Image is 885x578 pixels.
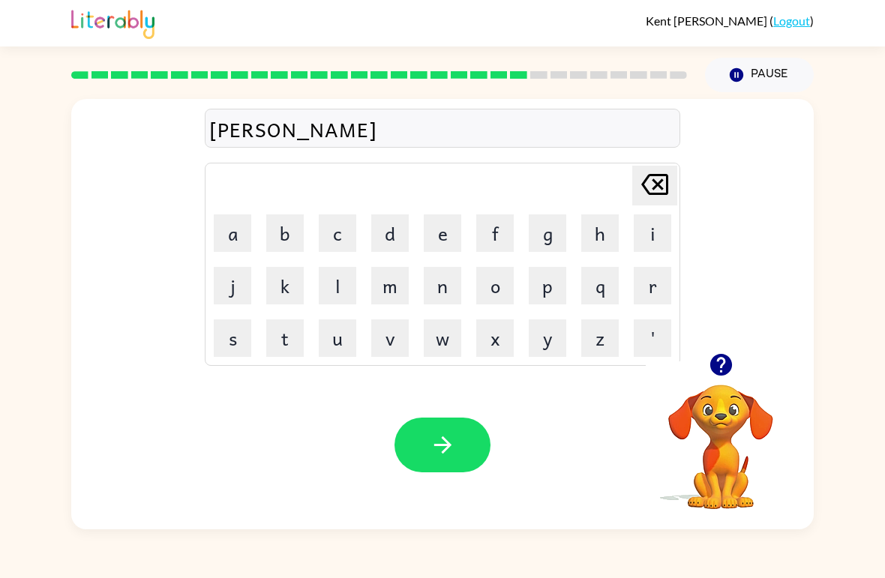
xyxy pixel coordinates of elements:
[705,58,814,92] button: Pause
[634,267,671,304] button: r
[71,6,154,39] img: Literably
[266,319,304,357] button: t
[634,214,671,252] button: i
[529,319,566,357] button: y
[773,13,810,28] a: Logout
[646,13,769,28] span: Kent [PERSON_NAME]
[266,214,304,252] button: b
[424,267,461,304] button: n
[529,214,566,252] button: g
[266,267,304,304] button: k
[476,319,514,357] button: x
[209,113,676,145] div: [PERSON_NAME]
[581,319,619,357] button: z
[646,13,814,28] div: ( )
[319,267,356,304] button: l
[581,214,619,252] button: h
[646,361,796,511] video: Your browser must support playing .mp4 files to use Literably. Please try using another browser.
[529,267,566,304] button: p
[476,214,514,252] button: f
[371,214,409,252] button: d
[319,214,356,252] button: c
[581,267,619,304] button: q
[371,267,409,304] button: m
[634,319,671,357] button: '
[476,267,514,304] button: o
[424,319,461,357] button: w
[214,319,251,357] button: s
[424,214,461,252] button: e
[319,319,356,357] button: u
[214,267,251,304] button: j
[214,214,251,252] button: a
[371,319,409,357] button: v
